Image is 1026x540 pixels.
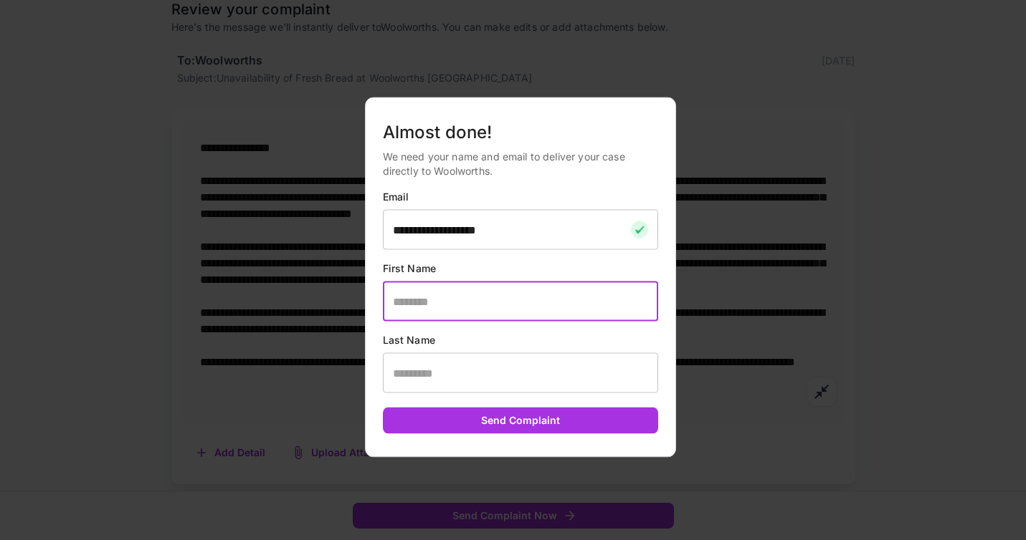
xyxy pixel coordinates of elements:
p: First Name [383,261,658,276]
h5: Almost done! [383,121,658,144]
p: Last Name [383,333,658,347]
p: Email [383,190,658,204]
img: checkmark [631,221,648,238]
button: Send Complaint [383,408,658,434]
p: We need your name and email to deliver your case directly to Woolworths. [383,150,658,178]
